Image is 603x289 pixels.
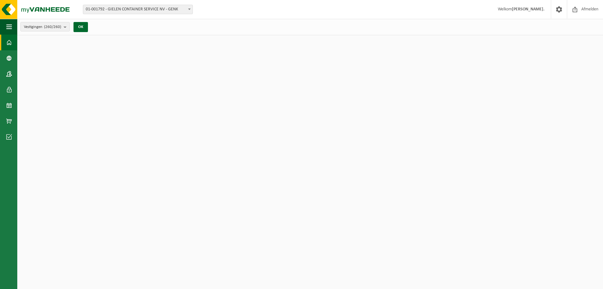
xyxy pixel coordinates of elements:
button: OK [73,22,88,32]
span: 01-001792 - GIELEN CONTAINER SERVICE NV - GENK [83,5,193,14]
span: Vestigingen [24,22,61,32]
button: Vestigingen(260/260) [20,22,70,31]
strong: [PERSON_NAME]. [512,7,545,12]
count: (260/260) [44,25,61,29]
